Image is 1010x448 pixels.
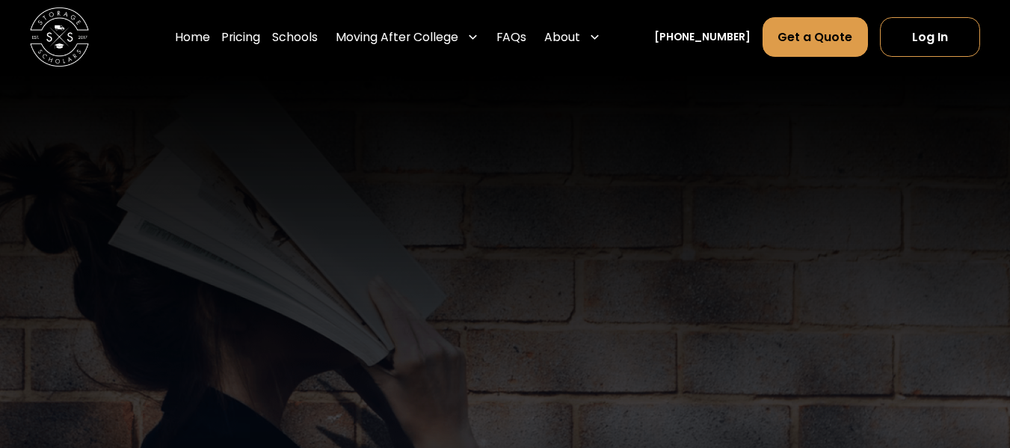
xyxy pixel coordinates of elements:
[496,16,526,58] a: FAQs
[544,28,580,46] div: About
[763,17,869,57] a: Get a Quote
[272,16,318,58] a: Schools
[221,16,260,58] a: Pricing
[330,16,484,58] div: Moving After College
[538,16,606,58] div: About
[30,7,89,67] img: Storage Scholars main logo
[175,16,210,58] a: Home
[336,28,458,46] div: Moving After College
[654,29,751,45] a: [PHONE_NUMBER]
[880,17,980,57] a: Log In
[30,7,89,67] a: home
